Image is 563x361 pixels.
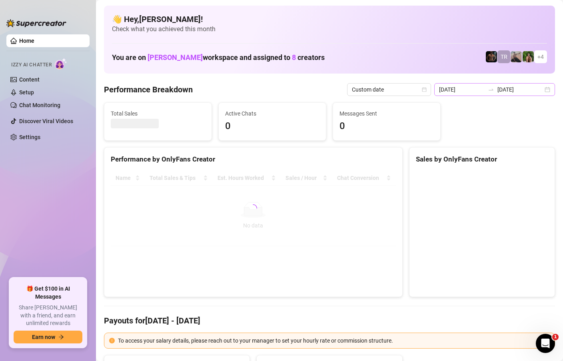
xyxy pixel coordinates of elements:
span: arrow-right [58,334,64,340]
a: Setup [19,89,34,96]
span: 🎁 Get $100 in AI Messages [14,285,82,301]
span: calendar [422,87,427,92]
h1: You are on workspace and assigned to creators [112,53,325,62]
div: Sales by OnlyFans Creator [416,154,548,165]
span: Total Sales [111,109,205,118]
h4: Performance Breakdown [104,84,193,95]
h4: 👋 Hey, [PERSON_NAME] ! [112,14,547,25]
button: Earn nowarrow-right [14,331,82,343]
span: 0 [225,119,319,134]
h4: Payouts for [DATE] - [DATE] [104,315,555,326]
span: [PERSON_NAME] [148,53,203,62]
span: exclamation-circle [109,338,115,343]
a: Chat Monitoring [19,102,60,108]
span: TR [501,52,507,61]
iframe: Intercom live chat [536,334,555,353]
input: End date [497,85,543,94]
a: Content [19,76,40,83]
span: swap-right [488,86,494,93]
img: Trent [486,51,497,62]
span: Check what you achieved this month [112,25,547,34]
span: Share [PERSON_NAME] with a friend, and earn unlimited rewards [14,304,82,327]
span: to [488,86,494,93]
div: Performance by OnlyFans Creator [111,154,396,165]
span: Izzy AI Chatter [11,61,52,69]
a: Home [19,38,34,44]
img: Nathaniel [523,51,534,62]
a: Discover Viral Videos [19,118,73,124]
img: AI Chatter [55,58,67,70]
div: To access your salary details, please reach out to your manager to set your hourly rate or commis... [118,336,550,345]
img: logo-BBDzfeDw.svg [6,19,66,27]
span: 8 [292,53,296,62]
span: Active Chats [225,109,319,118]
a: Settings [19,134,40,140]
span: Custom date [352,84,426,96]
input: Start date [439,85,485,94]
span: + 4 [537,52,544,61]
img: LC [511,51,522,62]
span: Earn now [32,334,55,340]
span: loading [248,203,259,214]
span: 1 [552,334,559,340]
span: 0 [339,119,434,134]
span: Messages Sent [339,109,434,118]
